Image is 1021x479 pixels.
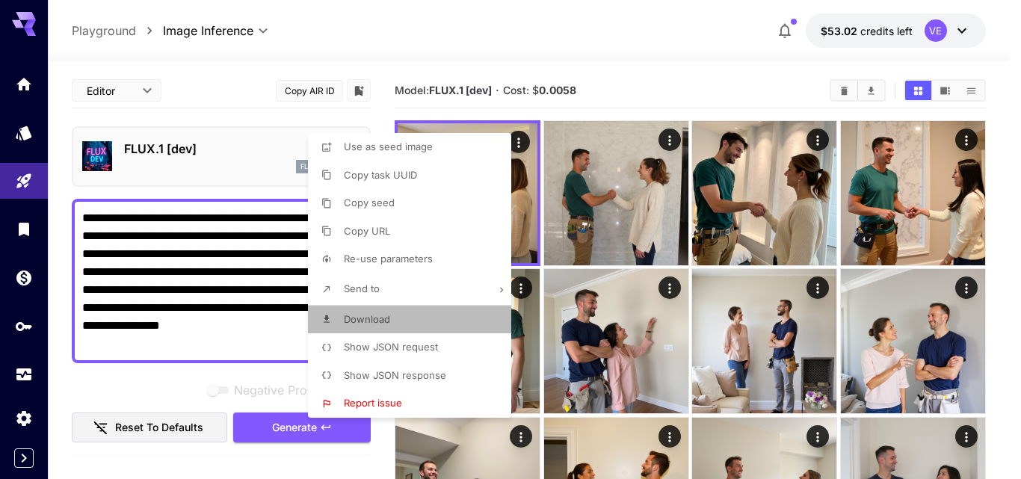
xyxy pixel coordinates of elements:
[344,197,395,208] span: Copy seed
[344,169,417,181] span: Copy task UUID
[344,140,433,152] span: Use as seed image
[344,253,433,265] span: Re-use parameters
[344,282,380,294] span: Send to
[344,341,438,353] span: Show JSON request
[344,369,446,381] span: Show JSON response
[344,397,402,409] span: Report issue
[344,313,390,325] span: Download
[344,225,390,237] span: Copy URL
